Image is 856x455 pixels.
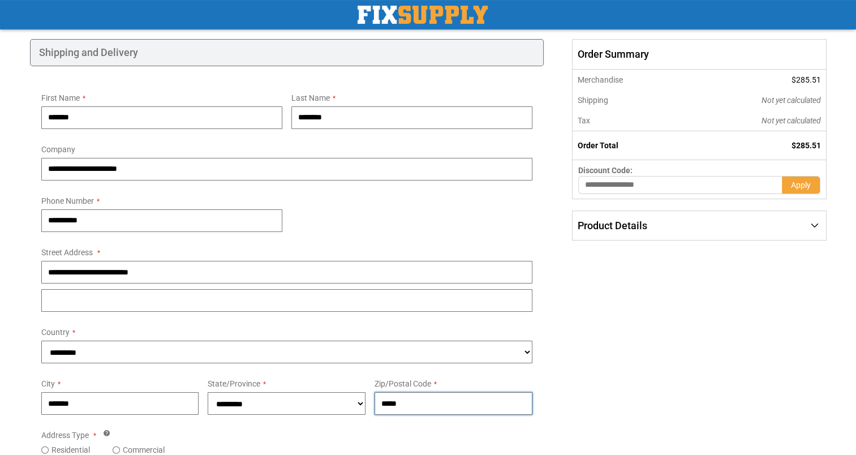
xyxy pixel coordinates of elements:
[375,379,431,388] span: Zip/Postal Code
[578,96,608,105] span: Shipping
[792,141,821,150] span: $285.51
[578,141,618,150] strong: Order Total
[41,379,55,388] span: City
[573,110,685,131] th: Tax
[208,379,260,388] span: State/Province
[572,39,826,70] span: Order Summary
[792,75,821,84] span: $285.51
[762,96,821,105] span: Not yet calculated
[41,431,89,440] span: Address Type
[791,181,811,190] span: Apply
[578,220,647,231] span: Product Details
[30,39,544,66] div: Shipping and Delivery
[762,116,821,125] span: Not yet calculated
[41,196,94,205] span: Phone Number
[291,93,330,102] span: Last Name
[358,6,488,24] img: Fix Industrial Supply
[41,145,75,154] span: Company
[41,93,80,102] span: First Name
[41,248,93,257] span: Street Address
[358,6,488,24] a: store logo
[782,176,820,194] button: Apply
[573,70,685,90] th: Merchandise
[41,328,70,337] span: Country
[578,166,633,175] span: Discount Code:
